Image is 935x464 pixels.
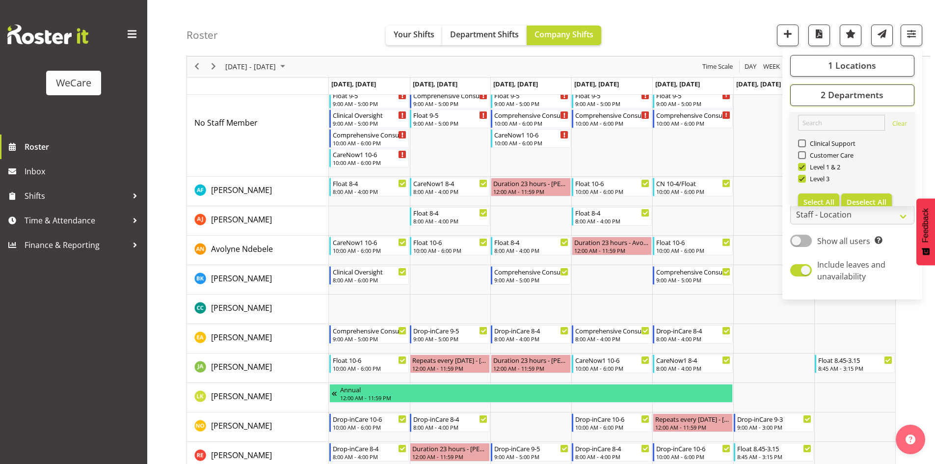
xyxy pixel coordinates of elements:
span: Customer Care [806,151,854,159]
a: [PERSON_NAME] [211,361,272,373]
div: Ena Advincula"s event - Drop-inCare 8-4 Begin From Friday, October 10, 2025 at 8:00:00 AM GMT+13:... [653,325,733,344]
div: 8:00 AM - 4:00 PM [575,453,649,461]
button: Deselect All [841,193,892,211]
span: 1 Locations [828,60,876,72]
div: 9:00 AM - 5:00 PM [575,100,649,108]
div: 9:00 AM - 5:00 PM [656,100,730,108]
span: Include leaves and unavailability [817,259,885,282]
div: Float 9-5 [575,90,649,100]
div: Rachel Els"s event - Drop-inCare 10-6 Begin From Friday, October 10, 2025 at 10:00:00 AM GMT+13:0... [653,443,733,462]
div: Alex Ferguson"s event - CareNow1 8-4 Begin From Tuesday, October 7, 2025 at 8:00:00 AM GMT+13:00 ... [410,178,490,196]
div: Jane Arps"s event - Repeats every tuesday - Jane Arps Begin From Tuesday, October 7, 2025 at 12:0... [410,355,490,373]
div: Float 9-5 [656,90,730,100]
div: Ena Advincula"s event - Drop-inCare 9-5 Begin From Tuesday, October 7, 2025 at 9:00:00 AM GMT+13:... [410,325,490,344]
button: October 2025 [224,61,290,73]
div: Ena Advincula"s event - Drop-inCare 8-4 Begin From Wednesday, October 8, 2025 at 8:00:00 AM GMT+1... [491,325,571,344]
a: Clear [892,119,907,131]
button: Download a PDF of the roster according to the set date range. [808,25,830,46]
td: Brian Ko resource [187,265,329,295]
span: Time Scale [701,61,734,73]
div: CN 10-4/Float [656,178,730,188]
div: 9:00 AM - 5:00 PM [333,335,407,343]
div: Clinical Oversight [333,267,407,276]
h4: Roster [187,29,218,41]
button: Select All [798,193,840,211]
div: CareNow1 10-6 [575,355,649,365]
div: No Staff Member"s event - Float 9-5 Begin From Monday, October 6, 2025 at 9:00:00 AM GMT+13:00 En... [329,90,409,109]
div: 8:45 AM - 3:15 PM [737,453,811,461]
div: 9:00 AM - 5:00 PM [333,100,407,108]
div: Float 10-6 [575,178,649,188]
span: [PERSON_NAME] [211,273,272,284]
button: Timeline Week [762,61,782,73]
div: Rachel Els"s event - Duration 23 hours - Rachel Els Begin From Tuesday, October 7, 2025 at 12:00:... [410,443,490,462]
div: Drop-inCare 8-4 [413,414,487,424]
div: No Staff Member"s event - Clinical Oversight Begin From Monday, October 6, 2025 at 9:00:00 AM GMT... [329,109,409,128]
span: [PERSON_NAME] [211,450,272,461]
a: [PERSON_NAME] [211,214,272,225]
span: [PERSON_NAME] [211,185,272,195]
span: [PERSON_NAME] [211,420,272,431]
div: Drop-inCare 8-4 [656,326,730,335]
a: [PERSON_NAME] [211,184,272,196]
div: Natasha Ottley"s event - Drop-inCare 10-6 Begin From Thursday, October 9, 2025 at 10:00:00 AM GMT... [572,413,652,432]
span: Level 3 [806,175,830,183]
div: 10:00 AM - 6:00 PM [333,364,407,372]
div: No Staff Member"s event - CareNow1 10-6 Begin From Wednesday, October 8, 2025 at 10:00:00 AM GMT+... [491,129,571,148]
div: Duration 23 hours - Avolyne Ndebele [574,237,649,247]
div: Rachel Els"s event - Drop-inCare 9-5 Begin From Wednesday, October 8, 2025 at 9:00:00 AM GMT+13:0... [491,443,571,462]
button: Timeline Day [743,61,758,73]
span: Department Shifts [450,29,519,40]
div: Drop-inCare 8-4 [494,326,568,335]
div: Float 9-5 [413,110,487,120]
div: Float 8-4 [333,178,407,188]
td: Amy Johannsen resource [187,206,329,236]
span: [PERSON_NAME] [211,214,272,225]
div: 9:00 AM - 5:00 PM [413,335,487,343]
div: Annual [340,384,731,394]
div: CareNow1 10-6 [494,130,568,139]
div: Comprehensive Consult 10-6 [494,110,568,120]
div: Drop-inCare 10-6 [333,414,407,424]
div: Natasha Ottley"s event - Drop-inCare 9-3 Begin From Saturday, October 11, 2025 at 9:00:00 AM GMT+... [734,413,814,432]
div: No Staff Member"s event - CareNow1 10-6 Begin From Monday, October 6, 2025 at 10:00:00 AM GMT+13:... [329,149,409,167]
td: Natasha Ottley resource [187,412,329,442]
input: Search [798,115,885,131]
div: 8:00 AM - 4:00 PM [413,217,487,225]
td: Charlotte Courtney resource [187,295,329,324]
div: Comprehensive Consult 8-4 [575,326,649,335]
span: Inbox [25,164,142,179]
span: [DATE], [DATE] [493,80,538,88]
button: Company Shifts [527,26,601,45]
div: 10:00 AM - 6:00 PM [333,423,407,431]
span: Shifts [25,189,128,203]
div: 10:00 AM - 6:00 PM [656,188,730,195]
div: 12:00 AM - 11:59 PM [655,423,730,431]
div: 10:00 AM - 6:00 PM [656,119,730,127]
div: 12:00 AM - 11:59 PM [412,364,487,372]
div: Alex Ferguson"s event - Float 8-4 Begin From Monday, October 6, 2025 at 8:00:00 AM GMT+13:00 Ends... [329,178,409,196]
div: 8:00 AM - 4:00 PM [494,335,568,343]
div: Comprehensive Consult 9-5 [333,326,407,335]
div: 8:00 AM - 4:00 PM [494,246,568,254]
td: Alex Ferguson resource [187,177,329,206]
div: Comprehensive Consult 10-6 [656,110,730,120]
div: Comprehensive Consult 10-6 [575,110,649,120]
div: No Staff Member"s event - Comprehensive Consult 10-6 Begin From Wednesday, October 8, 2025 at 10:... [491,109,571,128]
span: [PERSON_NAME] [211,302,272,313]
span: Week [762,61,781,73]
span: Level 1 & 2 [806,163,841,171]
div: Jane Arps"s event - CareNow1 10-6 Begin From Thursday, October 9, 2025 at 10:00:00 AM GMT+13:00 E... [572,355,652,373]
div: 8:00 AM - 4:00 PM [333,188,407,195]
div: Float 8-4 [413,208,487,218]
span: [DATE], [DATE] [413,80,457,88]
span: Your Shifts [394,29,434,40]
div: No Staff Member"s event - Float 9-5 Begin From Wednesday, October 8, 2025 at 9:00:00 AM GMT+13:00... [491,90,571,109]
span: Time & Attendance [25,213,128,228]
div: Drop-inCare 10-6 [575,414,649,424]
div: Brian Ko"s event - Comprehensive Consult 9-5 Begin From Wednesday, October 8, 2025 at 9:00:00 AM ... [491,266,571,285]
div: Drop-inCare 10-6 [656,443,730,453]
div: 9:00 AM - 3:00 PM [737,423,811,431]
div: CareNow1 8-4 [656,355,730,365]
